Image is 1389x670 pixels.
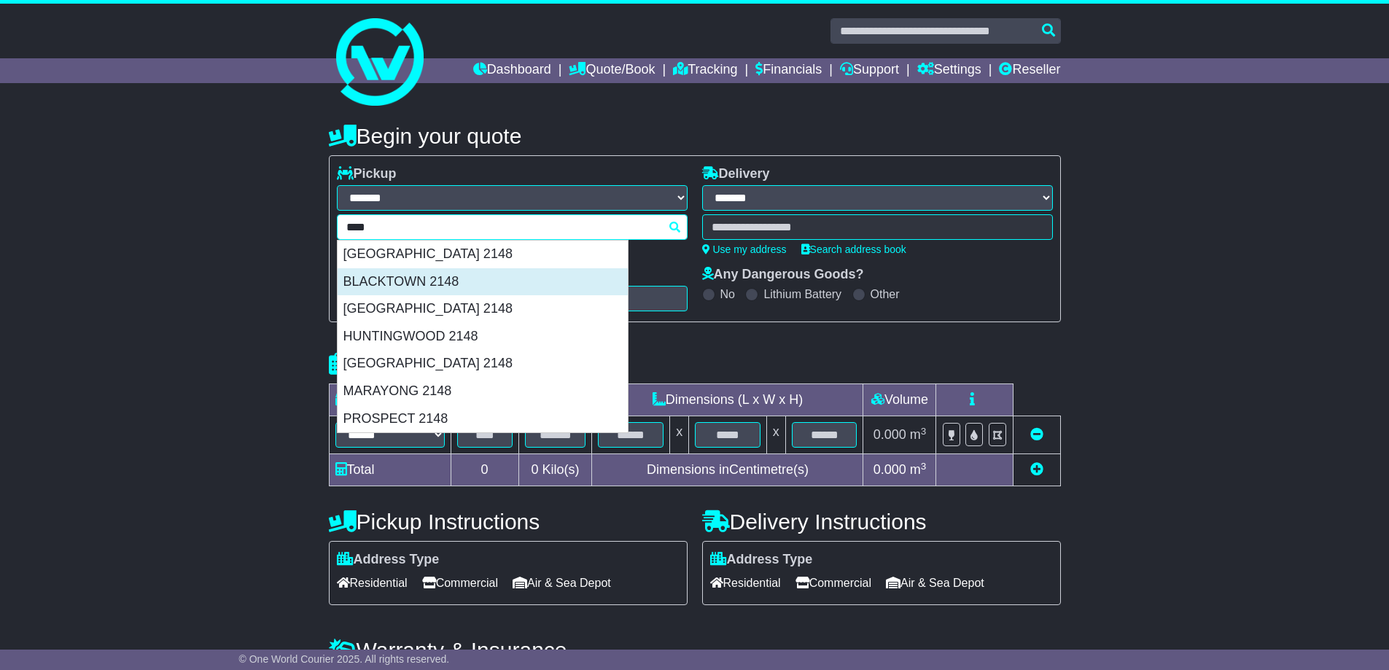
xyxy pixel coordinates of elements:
span: 0.000 [874,462,906,477]
span: 0 [531,462,538,477]
span: m [910,462,927,477]
a: Search address book [801,244,906,255]
a: Reseller [999,58,1060,83]
label: Address Type [710,552,813,568]
label: Other [871,287,900,301]
a: Settings [917,58,981,83]
label: Delivery [702,166,770,182]
a: Add new item [1030,462,1043,477]
label: Any Dangerous Goods? [702,267,864,283]
a: Remove this item [1030,427,1043,442]
td: x [670,416,689,454]
label: Address Type [337,552,440,568]
span: Commercial [422,572,498,594]
a: Tracking [673,58,737,83]
label: Lithium Battery [763,287,841,301]
div: HUNTINGWOOD 2148 [338,323,628,351]
td: x [766,416,785,454]
a: Use my address [702,244,787,255]
div: BLACKTOWN 2148 [338,268,628,296]
a: Financials [755,58,822,83]
div: [GEOGRAPHIC_DATA] 2148 [338,295,628,323]
a: Quote/Book [569,58,655,83]
span: Air & Sea Depot [886,572,984,594]
div: [GEOGRAPHIC_DATA] 2148 [338,241,628,268]
span: © One World Courier 2025. All rights reserved. [239,653,450,665]
a: Support [840,58,899,83]
span: Commercial [795,572,871,594]
sup: 3 [921,461,927,472]
div: MARAYONG 2148 [338,378,628,405]
span: Residential [710,572,781,594]
typeahead: Please provide city [337,214,688,240]
div: PROSPECT 2148 [338,405,628,433]
span: Air & Sea Depot [513,572,611,594]
h4: Pickup Instructions [329,510,688,534]
h4: Warranty & Insurance [329,638,1061,662]
sup: 3 [921,426,927,437]
td: 0 [451,454,518,486]
td: Total [329,454,451,486]
label: Pickup [337,166,397,182]
td: Dimensions (L x W x H) [592,384,863,416]
span: Residential [337,572,408,594]
h4: Delivery Instructions [702,510,1061,534]
h4: Begin your quote [329,124,1061,148]
td: Volume [863,384,936,416]
td: Kilo(s) [518,454,592,486]
span: 0.000 [874,427,906,442]
a: Dashboard [473,58,551,83]
h4: Package details | [329,352,512,376]
td: Type [329,384,451,416]
label: No [720,287,735,301]
div: [GEOGRAPHIC_DATA] 2148 [338,350,628,378]
td: Dimensions in Centimetre(s) [592,454,863,486]
span: m [910,427,927,442]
